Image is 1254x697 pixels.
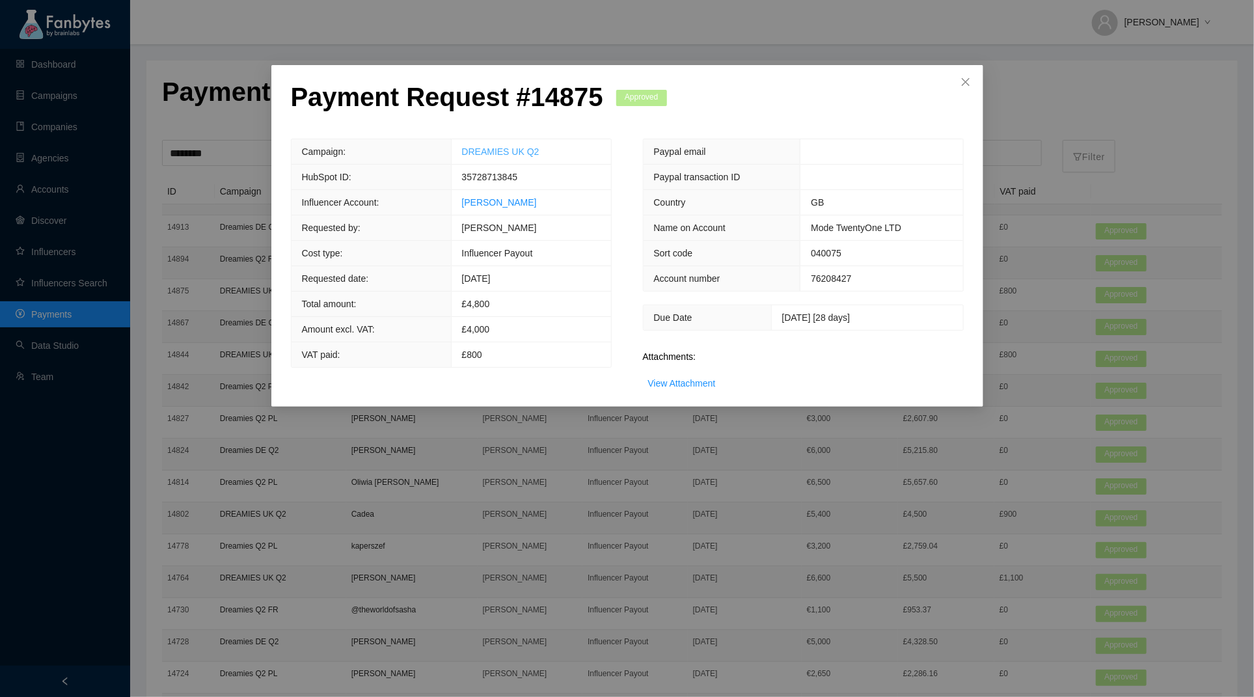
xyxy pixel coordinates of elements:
[811,273,851,284] span: 76208427
[811,197,824,208] span: GB
[654,172,741,182] span: Paypal transaction ID
[654,197,686,208] span: Country
[462,197,537,208] a: [PERSON_NAME]
[302,197,379,208] span: Influencer Account:
[462,248,533,258] span: Influencer Payout
[302,248,343,258] span: Cost type:
[302,299,357,309] span: Total amount:
[462,349,482,360] span: £800
[654,146,706,157] span: Paypal email
[462,273,491,284] span: [DATE]
[462,324,490,335] span: £4,000
[654,273,720,284] span: Account number
[811,223,901,233] span: Mode TwentyOne LTD
[462,172,518,182] span: 35728713845
[291,81,603,113] p: Payment Request # 14875
[654,248,693,258] span: Sort code
[302,324,375,335] span: Amount excl. VAT:
[302,223,361,233] span: Requested by:
[302,349,340,360] span: VAT paid:
[302,273,369,284] span: Requested date:
[654,223,726,233] span: Name on Account
[654,312,692,323] span: Due Date
[462,223,537,233] span: [PERSON_NAME]
[648,378,716,389] a: View Attachment
[782,312,851,323] span: [DATE] [28 days]
[462,299,490,309] span: £ 4,800
[302,146,346,157] span: Campaign:
[302,172,351,182] span: HubSpot ID:
[961,77,971,87] span: close
[462,146,539,157] a: DREAMIES UK Q2
[948,65,983,100] button: Close
[811,248,841,258] span: 040075
[616,90,667,106] span: Approved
